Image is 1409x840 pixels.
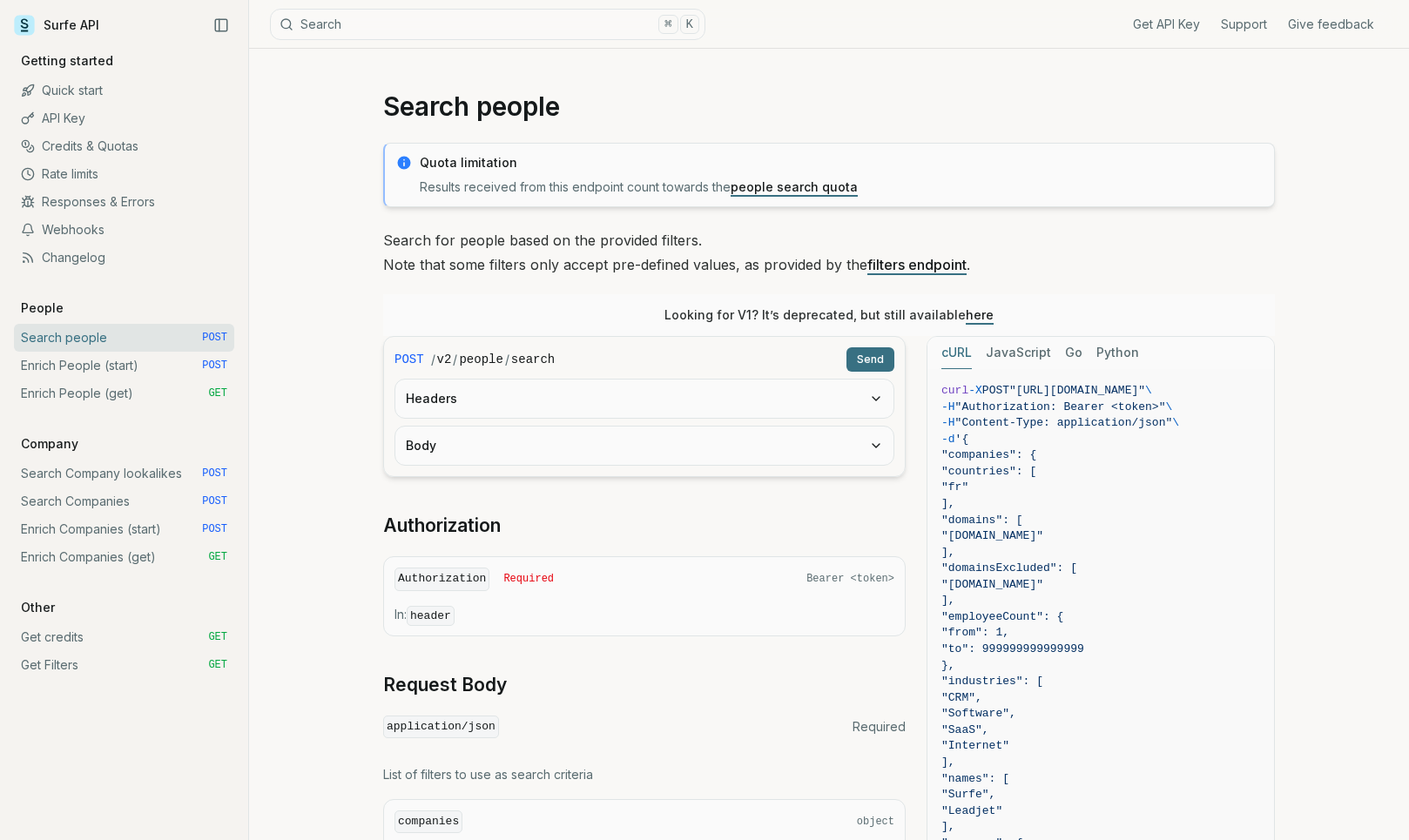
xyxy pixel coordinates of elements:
[1096,337,1139,369] button: Python
[394,606,894,625] p: In:
[941,465,1036,478] span: "countries": [
[955,416,1173,429] span: "Content-Type: application/json"
[14,299,71,317] p: People
[383,228,1275,277] p: Search for people based on the provided filters. Note that some filters only accept pre-defined v...
[941,723,989,736] span: "SaaS",
[941,384,968,397] span: curl
[941,610,1063,623] span: "employeeCount": {
[941,433,955,446] span: -d
[941,626,1009,639] span: "from": 1,
[941,594,955,607] span: ],
[941,707,1016,720] span: "Software",
[941,820,955,833] span: ],
[503,572,554,586] span: Required
[394,568,489,591] code: Authorization
[941,561,1077,575] span: "domainsExcluded": [
[966,307,994,322] a: here
[383,673,507,697] a: Request Body
[1145,384,1152,397] span: \
[453,351,457,368] span: /
[968,384,982,397] span: -X
[955,400,1166,413] span: "Authorization: Bearer <token>"
[14,244,234,272] a: Changelog
[941,772,1009,785] span: "names": [
[394,810,462,834] code: companies
[14,623,234,651] a: Get credits GET
[1172,416,1179,429] span: \
[14,132,234,160] a: Credits & Quotas
[955,433,969,446] span: '{
[14,12,99,38] a: Surfe API
[395,427,893,465] button: Body
[14,651,234,679] a: Get Filters GET
[14,324,234,352] a: Search people POST
[14,77,234,104] a: Quick start
[407,606,455,626] code: header
[202,522,227,536] span: POST
[941,756,955,769] span: ],
[941,546,955,559] span: ],
[208,550,227,564] span: GET
[1133,16,1200,33] a: Get API Key
[14,188,234,216] a: Responses & Errors
[505,351,509,368] span: /
[941,788,995,801] span: "Surfe",
[941,578,1043,591] span: "[DOMAIN_NAME]"
[395,380,893,418] button: Headers
[941,416,955,429] span: -H
[941,804,1002,817] span: "Leadjet"
[14,435,85,453] p: Company
[731,179,858,194] a: people search quota
[664,306,994,324] p: Looking for V1? It’s deprecated, but still available
[208,630,227,644] span: GET
[208,658,227,672] span: GET
[14,352,234,380] a: Enrich People (start) POST
[941,400,955,413] span: -H
[14,380,234,407] a: Enrich People (get) GET
[1288,16,1374,33] a: Give feedback
[941,739,1009,752] span: "Internet"
[420,154,1264,171] p: Quota limitation
[982,384,1009,397] span: POST
[431,351,435,368] span: /
[806,572,894,586] span: Bearer <token>
[202,331,227,345] span: POST
[202,359,227,373] span: POST
[1221,16,1267,33] a: Support
[208,386,227,400] span: GET
[208,12,234,38] button: Collapse Sidebar
[1065,337,1082,369] button: Go
[14,515,234,543] a: Enrich Companies (start) POST
[853,718,906,736] span: Required
[941,529,1043,542] span: "[DOMAIN_NAME]"
[941,659,955,672] span: },
[941,480,968,494] span: "fr"
[941,337,972,369] button: cURL
[14,543,234,571] a: Enrich Companies (get) GET
[14,599,62,616] p: Other
[202,467,227,480] span: POST
[941,497,955,510] span: ],
[846,347,894,372] button: Send
[383,91,1275,122] h1: Search people
[383,766,906,783] p: List of filters to use as search criteria
[420,178,1264,196] p: Results received from this endpoint count towards the
[14,104,234,132] a: API Key
[941,514,1023,527] span: "domains": [
[14,160,234,188] a: Rate limits
[867,256,967,273] a: filters endpoint
[270,9,705,40] button: Search⌘K
[941,642,1084,655] span: "to": 999999999999999
[986,337,1051,369] button: JavaScript
[680,15,699,34] kbd: K
[1165,400,1172,413] span: \
[658,15,678,34] kbd: ⌘
[394,351,424,368] span: POST
[383,716,499,739] code: application/json
[14,460,234,487] a: Search Company lookalikes POST
[459,351,502,368] code: people
[511,351,555,368] code: search
[14,487,234,515] a: Search Companies POST
[202,494,227,508] span: POST
[1009,384,1145,397] span: "[URL][DOMAIN_NAME]"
